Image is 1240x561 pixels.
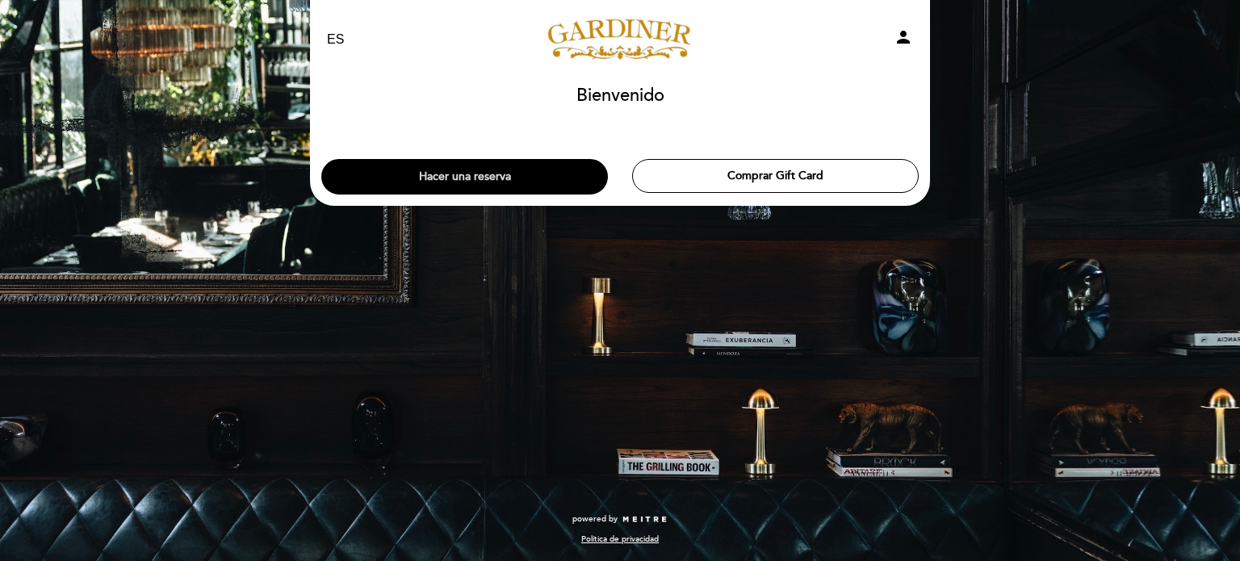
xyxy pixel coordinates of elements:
button: Comprar Gift Card [632,159,919,193]
i: person [894,27,913,47]
a: powered by [572,513,668,525]
button: Hacer una reserva [321,159,608,195]
a: [PERSON_NAME] [519,18,721,62]
button: person [894,27,913,52]
span: powered by [572,513,618,525]
h1: Bienvenido [576,86,664,106]
a: Política de privacidad [581,534,659,545]
img: MEITRE [622,516,668,524]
